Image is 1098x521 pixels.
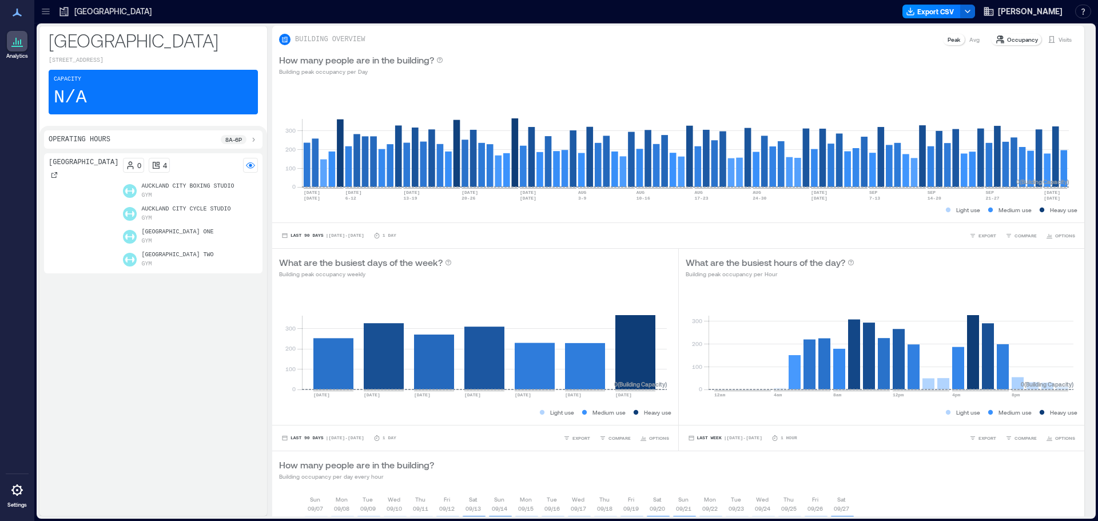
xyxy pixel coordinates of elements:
[383,232,396,239] p: 1 Day
[731,495,741,504] p: Tue
[869,190,878,195] text: SEP
[686,432,765,444] button: Last Week |[DATE]-[DATE]
[636,196,650,201] text: 10-16
[615,392,632,397] text: [DATE]
[623,504,639,513] p: 09/19
[141,182,234,191] p: Auckland City Boxing Studio
[694,190,703,195] text: AUG
[1012,392,1020,397] text: 8pm
[388,495,400,504] p: Wed
[980,2,1066,21] button: [PERSON_NAME]
[279,472,434,481] p: Building occupancy per day every hour
[225,135,242,144] p: 8a - 6p
[285,146,296,153] tspan: 200
[986,190,994,195] text: SEP
[279,432,367,444] button: Last 90 Days |[DATE]-[DATE]
[466,504,481,513] p: 09/13
[597,432,633,444] button: COMPARE
[462,190,478,195] text: [DATE]
[1007,35,1038,44] p: Occupancy
[998,6,1063,17] span: [PERSON_NAME]
[279,67,443,76] p: Building peak occupancy per Day
[753,190,761,195] text: AUG
[956,408,980,417] p: Light use
[869,196,880,201] text: 7-13
[928,190,936,195] text: SEP
[638,432,671,444] button: OPTIONS
[561,432,592,444] button: EXPORT
[285,127,296,134] tspan: 300
[948,35,960,44] p: Peak
[650,504,665,513] p: 09/20
[578,196,587,201] text: 3-9
[345,190,362,195] text: [DATE]
[956,205,980,214] p: Light use
[783,495,794,504] p: Thu
[1003,432,1039,444] button: COMPARE
[691,363,702,370] tspan: 100
[774,392,782,397] text: 4am
[334,504,349,513] p: 09/08
[308,504,323,513] p: 09/07
[812,495,818,504] p: Fri
[686,256,845,269] p: What are the busiest hours of the day?
[702,504,718,513] p: 09/22
[279,458,434,472] p: How many people are in the building?
[137,161,141,170] p: 0
[653,495,661,504] p: Sat
[279,53,434,67] p: How many people are in the building?
[811,196,828,201] text: [DATE]
[676,504,691,513] p: 09/21
[547,495,557,504] p: Tue
[520,495,532,504] p: Mon
[415,495,425,504] p: Thu
[572,435,590,442] span: EXPORT
[678,495,689,504] p: Sun
[141,250,213,260] p: [GEOGRAPHIC_DATA] Two
[462,196,475,201] text: 20-26
[49,158,118,167] p: [GEOGRAPHIC_DATA]
[49,135,110,144] p: Operating Hours
[837,495,845,504] p: Sat
[313,392,330,397] text: [DATE]
[649,435,669,442] span: OPTIONS
[753,196,766,201] text: 24-30
[439,504,455,513] p: 09/12
[544,504,560,513] p: 09/16
[704,495,716,504] p: Mon
[54,75,81,84] p: Capacity
[279,269,452,279] p: Building peak occupancy weekly
[492,504,507,513] p: 09/14
[3,476,31,512] a: Settings
[1044,196,1060,201] text: [DATE]
[597,504,612,513] p: 09/18
[986,196,1000,201] text: 21-27
[520,190,536,195] text: [DATE]
[444,495,450,504] p: Fri
[304,190,320,195] text: [DATE]
[978,232,996,239] span: EXPORT
[414,392,431,397] text: [DATE]
[292,385,296,392] tspan: 0
[515,392,531,397] text: [DATE]
[141,228,213,237] p: [GEOGRAPHIC_DATA] One
[3,27,31,63] a: Analytics
[74,6,152,17] p: [GEOGRAPHIC_DATA]
[811,190,828,195] text: [DATE]
[893,392,904,397] text: 12pm
[1050,408,1077,417] p: Heavy use
[1044,230,1077,241] button: OPTIONS
[1015,232,1037,239] span: COMPARE
[310,495,320,504] p: Sun
[781,504,797,513] p: 09/25
[572,495,584,504] p: Wed
[141,191,152,200] p: Gym
[833,392,842,397] text: 8am
[729,504,744,513] p: 09/23
[141,205,230,214] p: Auckland City Cycle Studio
[49,56,258,65] p: [STREET_ADDRESS]
[694,196,708,201] text: 17-23
[494,495,504,504] p: Sun
[413,504,428,513] p: 09/11
[1050,205,1077,214] p: Heavy use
